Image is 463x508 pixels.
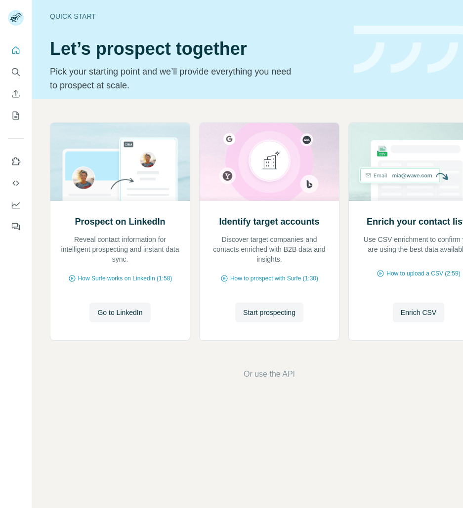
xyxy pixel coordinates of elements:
p: Discover target companies and contacts enriched with B2B data and insights. [210,234,329,264]
div: Quick start [50,11,342,21]
span: How Surfe works on LinkedIn (1:58) [78,274,172,283]
img: Prospect on LinkedIn [50,123,190,201]
button: Or use the API [244,368,295,380]
img: Identify target accounts [199,123,339,201]
h2: Identify target accounts [219,215,319,229]
button: My lists [8,107,24,124]
button: Search [8,63,24,81]
button: Enrich CSV [8,85,24,103]
span: How to upload a CSV (2:59) [386,269,460,278]
button: Quick start [8,41,24,59]
button: Go to LinkedIn [89,303,150,322]
h1: Let’s prospect together [50,39,342,59]
button: Feedback [8,218,24,235]
button: Use Surfe on LinkedIn [8,153,24,170]
button: Dashboard [8,196,24,214]
span: How to prospect with Surfe (1:30) [230,274,318,283]
button: Use Surfe API [8,174,24,192]
span: Enrich CSV [401,308,436,317]
span: Start prospecting [243,308,295,317]
p: Pick your starting point and we’ll provide everything you need to prospect at scale. [50,65,297,92]
span: Go to LinkedIn [97,308,142,317]
button: Enrich CSV [393,303,444,322]
h2: Prospect on LinkedIn [75,215,165,229]
p: Reveal contact information for intelligent prospecting and instant data sync. [60,234,180,264]
button: Start prospecting [235,303,303,322]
